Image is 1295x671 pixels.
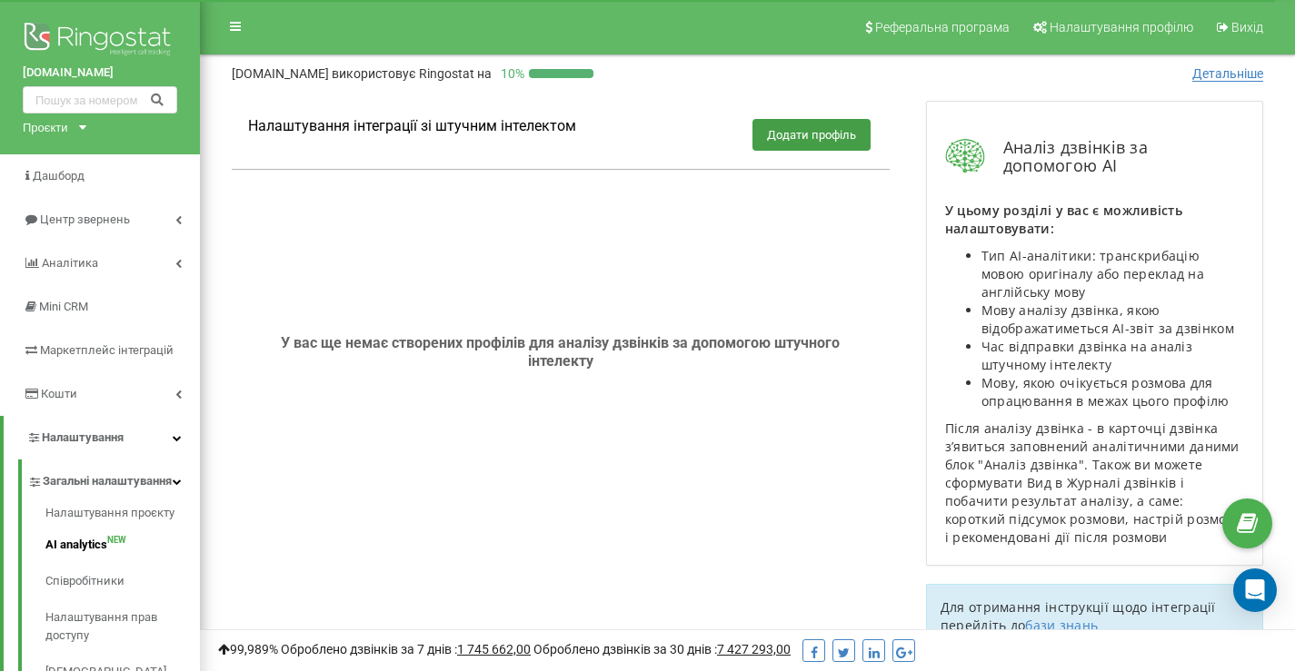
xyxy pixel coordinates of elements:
[45,504,200,527] a: Налаштування проєкту
[945,419,1244,547] p: Після аналізу дзвінка - в карточці дзвінка зʼявиться заповнений аналітичними даними блок "Аналіз ...
[941,598,1249,635] p: Для отримання інструкції щодо інтеграції перейдіть до
[981,301,1244,338] li: Мову аналізу дзвінка, якою відображатиметься AI-звіт за дзвінком
[42,256,98,270] span: Аналiтика
[875,20,1010,35] span: Реферальна програма
[218,642,278,656] span: 99,989%
[981,338,1244,374] li: Час відправки дзвінка на аналіз штучному інтелекту
[23,86,177,113] input: Пошук за номером
[1050,20,1193,35] span: Налаштування профілю
[492,64,529,83] p: 10 %
[45,527,200,563] a: AI analyticsNEW
[33,169,85,183] span: Дашборд
[23,118,68,136] div: Проєкти
[23,64,177,82] a: [DOMAIN_NAME]
[41,387,77,400] span: Кошти
[981,247,1244,301] li: Тип AI-аналітики: транскрибацію мовою оригіналу або переклад на англійську мову
[42,430,124,444] span: Налаштування
[40,212,130,226] span: Центр звернень
[1233,568,1277,612] div: Open Intercom Messenger
[248,117,576,134] h1: Налаштування інтеграції зі штучним інтелектом
[232,184,890,518] div: У вас ще немає створених профілів для аналізу дзвінків за допомогою штучного інтелекту
[23,18,177,64] img: Ringostat logo
[457,642,531,656] u: 1 745 662,00
[945,202,1244,238] p: У цьому розділі у вас є можливість налаштовувати:
[45,563,200,599] a: Співробітники
[45,599,200,654] a: Налаштування прав доступу
[717,642,791,656] u: 7 427 293,00
[40,343,174,357] span: Маркетплейс інтеграцій
[4,416,200,459] a: Налаштування
[1192,66,1263,82] span: Детальніше
[752,119,871,151] button: Додати профіль
[39,300,88,313] span: Mini CRM
[43,472,172,490] span: Загальні налаштування
[533,642,791,656] span: Оброблено дзвінків за 30 днів :
[1231,20,1263,35] span: Вихід
[1025,617,1098,634] a: бази знань
[27,459,200,498] a: Загальні налаштування
[232,64,492,83] p: [DOMAIN_NAME]
[981,374,1244,410] li: Мову, якою очікується розмова для опрацювання в межах цього профілю
[332,66,492,81] span: використовує Ringostat на
[945,138,1244,174] div: Аналіз дзвінків за допомогою AI
[281,642,531,656] span: Оброблено дзвінків за 7 днів :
